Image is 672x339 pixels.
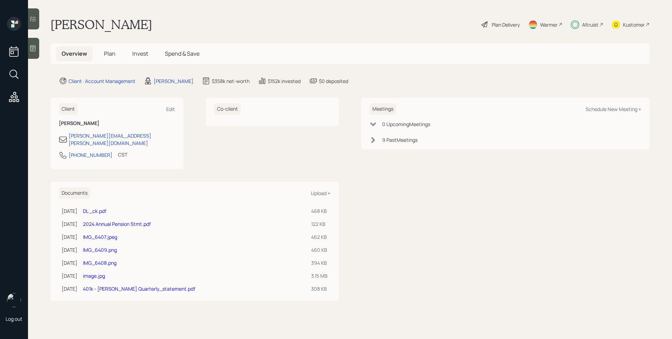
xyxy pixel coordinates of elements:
[540,21,558,28] div: Warmer
[311,207,328,215] div: 468 KB
[382,136,418,144] div: 9 Past Meeting s
[311,272,328,279] div: 3.15 MB
[83,247,117,253] a: IMG_6409.png
[582,21,598,28] div: Altruist
[132,50,148,57] span: Invest
[62,207,77,215] div: [DATE]
[69,151,112,159] div: [PHONE_NUMBER]
[118,151,127,158] div: CST
[83,285,195,292] a: 401k - [PERSON_NAME] Quarterly_statement.pdf
[311,220,328,228] div: 122 KB
[83,208,106,214] a: DL _ck.pdf
[370,103,396,115] h6: Meetings
[59,120,175,126] h6: [PERSON_NAME]
[311,285,328,292] div: 308 KB
[214,103,241,115] h6: Co-client
[623,21,645,28] div: Kustomer
[7,293,21,307] img: james-distasi-headshot.png
[154,77,194,85] div: [PERSON_NAME]
[62,50,87,57] span: Overview
[104,50,115,57] span: Plan
[311,233,328,241] div: 462 KB
[165,50,199,57] span: Spend & Save
[69,132,175,147] div: [PERSON_NAME][EMAIL_ADDRESS][PERSON_NAME][DOMAIN_NAME]
[62,220,77,228] div: [DATE]
[83,272,105,279] a: image.jpg
[62,246,77,254] div: [DATE]
[268,77,301,85] div: $152k invested
[311,246,328,254] div: 460 KB
[59,187,90,199] h6: Documents
[212,77,250,85] div: $358k net-worth
[166,106,175,112] div: Edit
[62,285,77,292] div: [DATE]
[586,106,641,112] div: Schedule New Meeting +
[83,221,151,227] a: 2024 Annual Pension Stmt.pdf
[83,260,117,266] a: IMG_6408.png
[50,17,152,32] h1: [PERSON_NAME]
[492,21,520,28] div: Plan Delivery
[6,316,22,322] div: Log out
[62,259,77,267] div: [DATE]
[311,259,328,267] div: 394 KB
[382,120,430,128] div: 0 Upcoming Meeting s
[83,234,117,240] a: IMG_6407.jpeg
[62,272,77,279] div: [DATE]
[311,190,330,196] div: Upload +
[69,77,135,85] div: Client · Account Management
[59,103,78,115] h6: Client
[319,77,348,85] div: $0 deposited
[62,233,77,241] div: [DATE]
